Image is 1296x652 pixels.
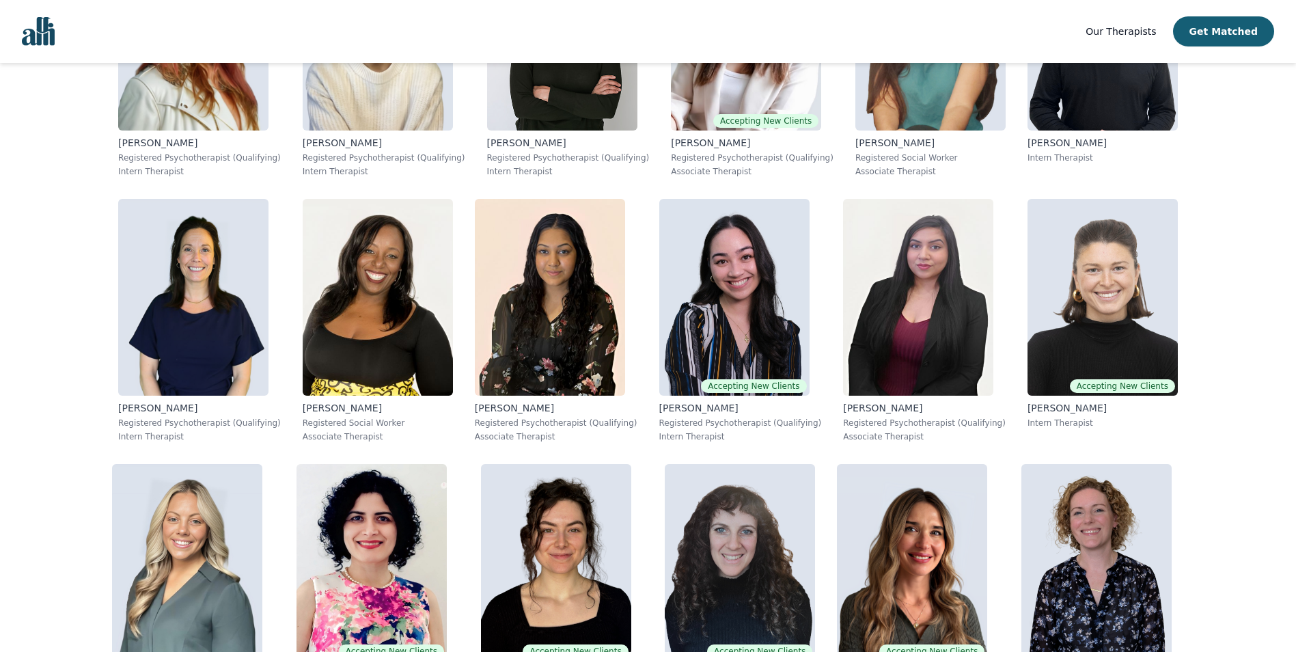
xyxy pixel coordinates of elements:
p: [PERSON_NAME] [843,401,1006,415]
img: Natasha_Halliday [303,199,453,396]
p: Registered Psychotherapist (Qualifying) [118,418,281,429]
a: Abby_TaitAccepting New Clients[PERSON_NAME]Intern Therapist [1017,188,1189,453]
span: Accepting New Clients [1070,379,1175,393]
p: [PERSON_NAME] [487,136,650,150]
img: Abby_Tait [1028,199,1178,396]
p: Registered Psychotherapist (Qualifying) [487,152,650,163]
p: Registered Psychotherapist (Qualifying) [659,418,822,429]
p: [PERSON_NAME] [671,136,833,150]
p: Intern Therapist [659,431,822,442]
p: Intern Therapist [118,431,281,442]
a: Sonya_Mahil[PERSON_NAME]Registered Psychotherapist (Qualifying)Associate Therapist [832,188,1017,453]
p: Intern Therapist [303,166,465,177]
p: [PERSON_NAME] [1028,136,1178,150]
p: Associate Therapist [843,431,1006,442]
p: Associate Therapist [671,166,833,177]
p: [PERSON_NAME] [303,401,453,415]
p: Registered Psychotherapist (Qualifying) [118,152,281,163]
img: Shanta_Persaud [475,199,625,396]
button: Get Matched [1173,16,1274,46]
p: Associate Therapist [475,431,637,442]
img: Angela_Fedorouk [659,199,810,396]
p: [PERSON_NAME] [659,401,822,415]
a: Shanta_Persaud[PERSON_NAME]Registered Psychotherapist (Qualifying)Associate Therapist [464,188,648,453]
p: Intern Therapist [1028,418,1178,429]
p: [PERSON_NAME] [475,401,637,415]
p: [PERSON_NAME] [303,136,465,150]
p: Intern Therapist [487,166,650,177]
p: Registered Psychotherapist (Qualifying) [303,152,465,163]
p: [PERSON_NAME] [118,136,281,150]
p: Associate Therapist [855,166,1006,177]
p: [PERSON_NAME] [855,136,1006,150]
p: Intern Therapist [118,166,281,177]
span: Our Therapists [1086,26,1156,37]
p: Registered Psychotherapist (Qualifying) [843,418,1006,429]
p: [PERSON_NAME] [1028,401,1178,415]
p: Registered Social Worker [303,418,453,429]
p: [PERSON_NAME] [118,401,281,415]
a: Our Therapists [1086,23,1156,40]
span: Accepting New Clients [713,114,818,128]
p: Intern Therapist [1028,152,1178,163]
img: Julia_Finetti [118,199,268,396]
a: Julia_Finetti[PERSON_NAME]Registered Psychotherapist (Qualifying)Intern Therapist [107,188,292,453]
p: Registered Psychotherapist (Qualifying) [671,152,833,163]
p: Associate Therapist [303,431,453,442]
span: Accepting New Clients [701,379,806,393]
img: Sonya_Mahil [843,199,993,396]
p: Registered Social Worker [855,152,1006,163]
a: Natasha_Halliday[PERSON_NAME]Registered Social WorkerAssociate Therapist [292,188,464,453]
img: alli logo [22,17,55,46]
p: Registered Psychotherapist (Qualifying) [475,418,637,429]
a: Angela_FedoroukAccepting New Clients[PERSON_NAME]Registered Psychotherapist (Qualifying)Intern Th... [648,188,833,453]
